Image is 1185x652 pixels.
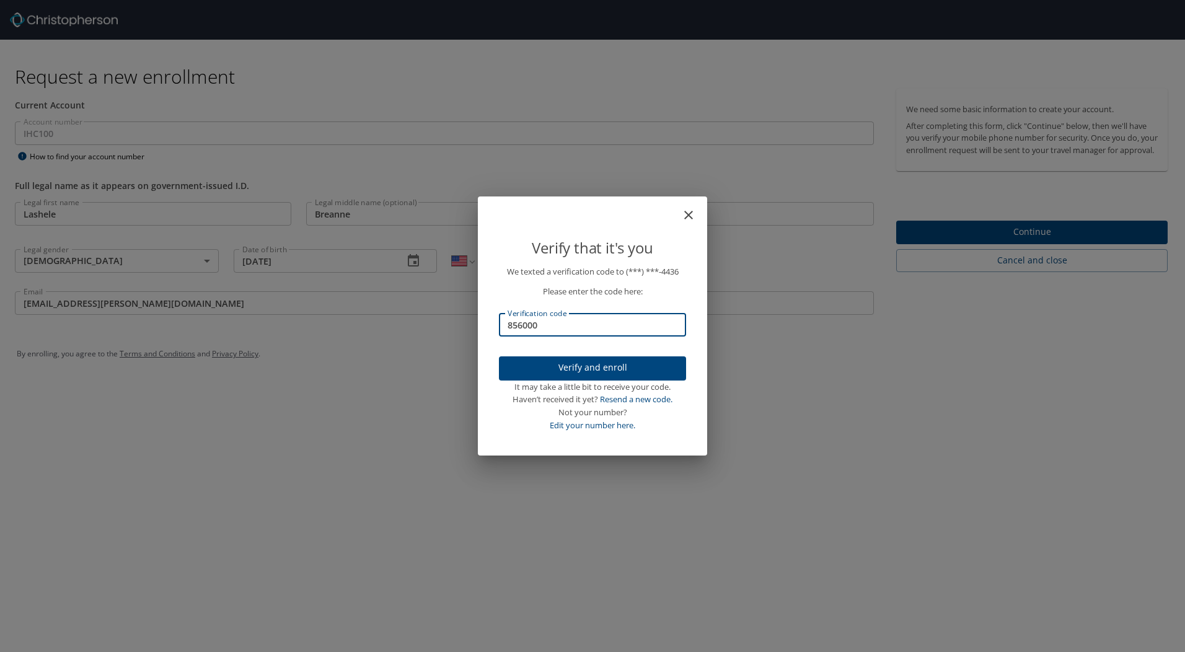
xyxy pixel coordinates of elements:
div: Not your number? [499,406,686,419]
div: Haven’t received it yet? [499,393,686,406]
p: Please enter the code here: [499,285,686,298]
button: close [687,201,702,216]
span: Verify and enroll [509,360,676,376]
button: Verify and enroll [499,356,686,381]
a: Resend a new code. [600,394,672,405]
a: Edit your number here. [550,420,635,431]
div: It may take a little bit to receive your code. [499,381,686,394]
p: We texted a verification code to (***) ***- 4436 [499,265,686,278]
p: Verify that it's you [499,236,686,260]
